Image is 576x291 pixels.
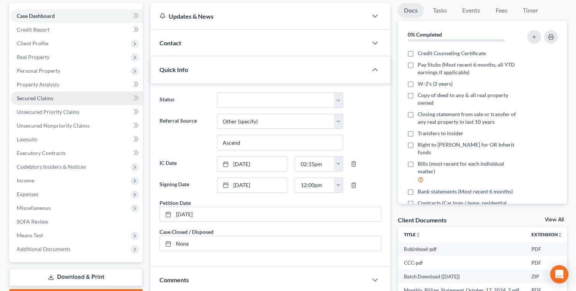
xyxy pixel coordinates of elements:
[160,199,191,207] div: Petition Date
[17,136,37,142] span: Lawsuits
[416,233,420,237] i: unfold_more
[418,199,518,214] span: Contracts (Car loan / lease, residential lease, furniture purchase / lease)
[295,157,334,171] input: -- : --
[17,95,53,101] span: Secured Claims
[418,110,518,126] span: Closing statement from sale or transfer of any real property in last 10 years
[11,23,143,37] a: Credit Report
[525,270,568,283] td: ZIP
[398,270,525,283] td: Batch Download ([DATE])
[418,50,486,57] span: Credit Counseling Certificate
[156,177,213,193] label: Signing Date
[408,31,442,38] strong: 0% Completed
[217,135,343,150] input: Other Referral Source
[11,215,143,229] a: SOFA Review
[160,276,189,283] span: Comments
[17,246,70,252] span: Additional Documents
[217,178,287,192] a: [DATE]
[11,119,143,133] a: Unsecured Nonpriority Claims
[398,242,525,256] td: Robinhood-pdf
[558,233,562,237] i: unfold_more
[11,9,143,23] a: Case Dashboard
[11,133,143,146] a: Lawsuits
[156,156,213,171] label: IC Date
[11,78,143,91] a: Property Analysis
[217,157,287,171] a: [DATE]
[160,66,188,73] span: Quick Info
[525,242,568,256] td: PDF
[427,3,453,18] a: Tasks
[418,91,518,107] span: Copy of deed to any & all real property owned
[517,3,544,18] a: Timer
[398,216,447,224] div: Client Documents
[11,105,143,119] a: Unsecured Priority Claims
[160,236,381,251] a: None
[17,109,80,115] span: Unsecured Priority Claims
[11,91,143,105] a: Secured Claims
[404,232,420,237] a: Titleunfold_more
[160,12,358,20] div: Updates & News
[550,265,568,283] div: Open Intercom Messenger
[160,207,381,222] a: [DATE]
[17,13,55,19] span: Case Dashboard
[17,40,48,46] span: Client Profile
[17,177,34,184] span: Income
[17,163,86,170] span: Codebtors Insiders & Notices
[17,54,49,60] span: Real Property
[156,114,213,150] label: Referral Source
[17,67,60,74] span: Personal Property
[17,232,43,238] span: Means Test
[418,80,453,88] span: W-2's (2 years)
[418,61,518,76] span: Pay Stubs (Most recent 6 months, all YTD earnings if applicable)
[418,130,463,137] span: Transfers to insider
[11,146,143,160] a: Executory Contracts
[17,81,59,88] span: Property Analysis
[17,191,38,197] span: Expenses
[489,3,514,18] a: Fees
[160,228,214,236] div: Case Closed / Disposed
[418,160,518,175] span: Bills (most recent for each individual matter)
[17,26,49,33] span: Credit Report
[418,141,518,156] span: Right to [PERSON_NAME] for OR Inherit funds
[531,232,562,237] a: Extensionunfold_more
[398,3,424,18] a: Docs
[17,218,48,225] span: SOFA Review
[156,93,213,108] label: Status
[545,217,564,222] a: View All
[295,178,334,192] input: -- : --
[160,39,181,46] span: Contact
[17,122,89,129] span: Unsecured Nonpriority Claims
[17,150,65,156] span: Executory Contracts
[418,188,513,195] span: Bank statements (Most recent 6 months)
[17,205,51,211] span: Miscellaneous
[398,256,525,270] td: CCC-pdf
[9,268,143,286] a: Download & Print
[525,256,568,270] td: PDF
[456,3,486,18] a: Events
